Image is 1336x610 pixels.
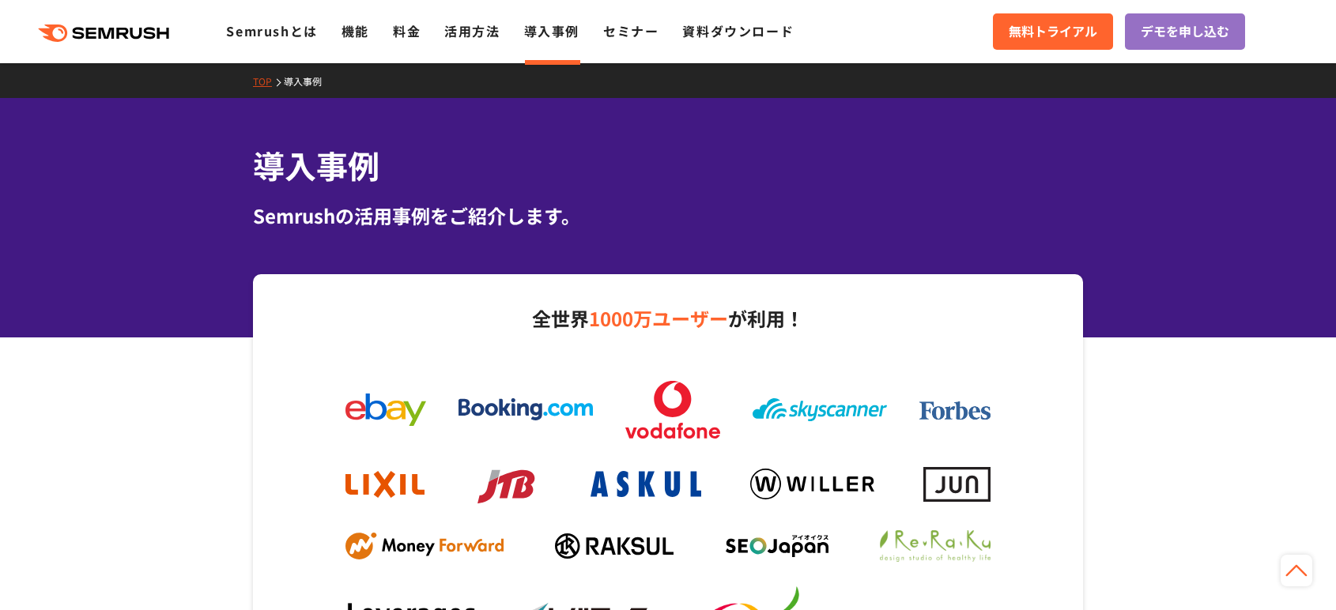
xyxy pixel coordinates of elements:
img: jtb [474,462,541,507]
a: 導入事例 [524,21,579,40]
a: 資料ダウンロード [682,21,794,40]
img: willer [750,469,874,499]
img: ReRaKu [880,530,991,562]
img: mf [345,533,504,560]
img: vodafone [625,381,720,439]
a: Semrushとは [226,21,317,40]
h1: 導入事例 [253,142,1083,189]
a: TOP [253,74,284,88]
a: セミナー [603,21,659,40]
img: lixil [345,471,425,498]
span: デモを申し込む [1141,21,1229,42]
span: 無料トライアル [1009,21,1097,42]
p: 全世界 が利用！ [330,302,1006,335]
a: 無料トライアル [993,13,1113,50]
img: ebay [345,393,426,426]
img: booking [459,398,593,420]
div: Semrushの活用事例をご紹介します。 [253,201,1083,230]
a: 料金 [393,21,421,40]
a: デモを申し込む [1125,13,1245,50]
img: forbes [919,401,991,420]
span: 1000万ユーザー [589,304,728,332]
img: seojapan [726,535,828,557]
img: jun [923,467,991,501]
img: askul [591,471,701,497]
img: skyscanner [753,398,887,421]
a: 機能 [342,21,369,40]
a: 導入事例 [284,74,334,88]
img: raksul [555,533,674,559]
a: 活用方法 [444,21,500,40]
